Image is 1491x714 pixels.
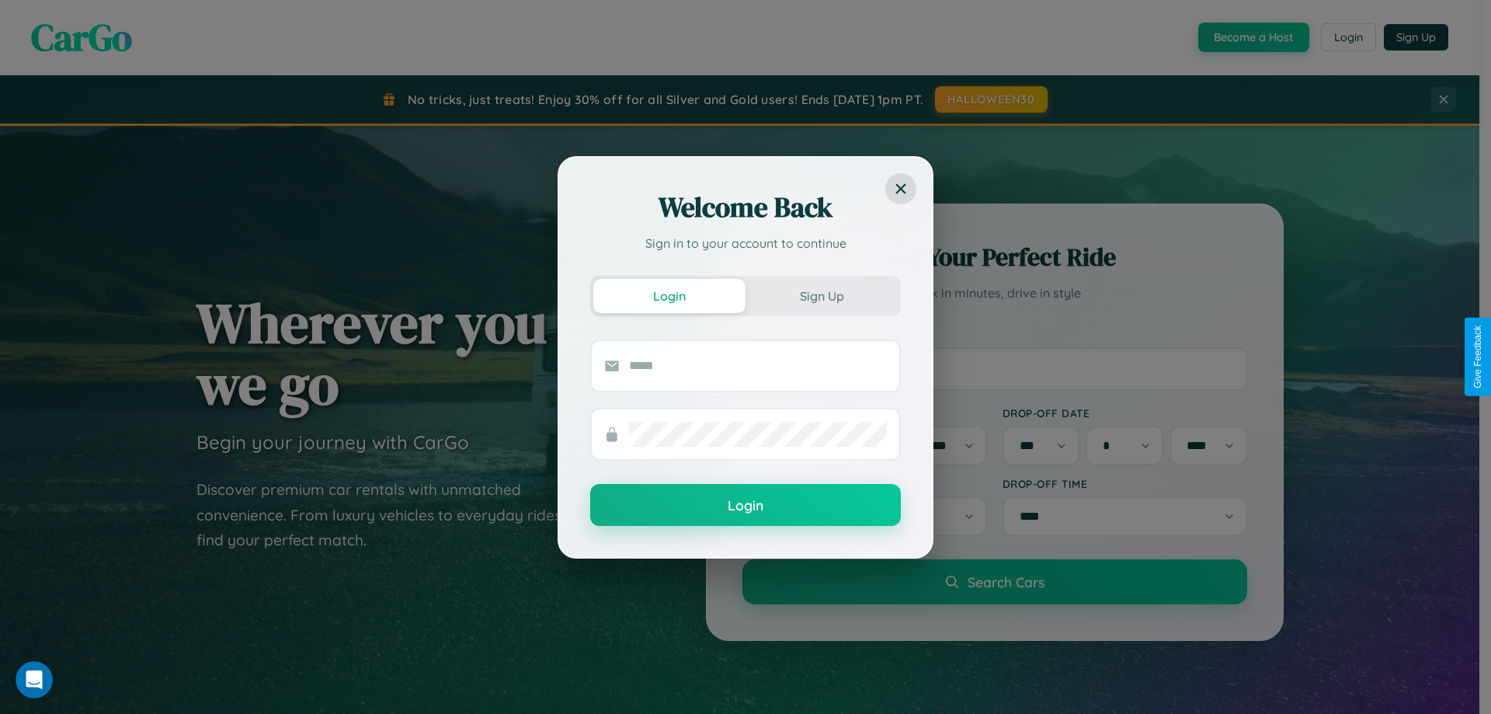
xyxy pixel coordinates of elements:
[16,661,53,698] iframe: Intercom live chat
[593,279,745,313] button: Login
[590,234,901,253] p: Sign in to your account to continue
[590,189,901,226] h2: Welcome Back
[1472,326,1483,388] div: Give Feedback
[590,484,901,526] button: Login
[745,279,898,313] button: Sign Up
